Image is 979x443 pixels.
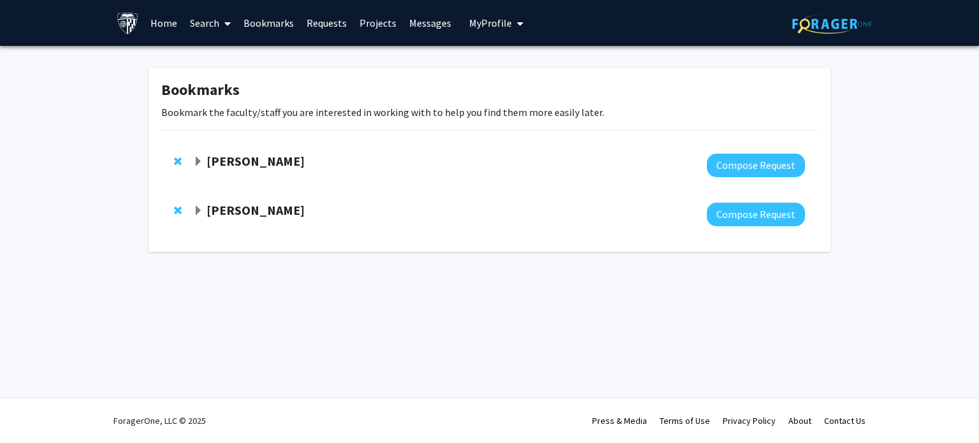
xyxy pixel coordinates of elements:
[161,81,818,99] h1: Bookmarks
[723,415,776,426] a: Privacy Policy
[660,415,710,426] a: Terms of Use
[10,386,54,433] iframe: Chat
[707,203,805,226] button: Compose Request to Arvind Pathak
[237,1,300,45] a: Bookmarks
[207,153,305,169] strong: [PERSON_NAME]
[788,415,811,426] a: About
[174,205,182,215] span: Remove Arvind Pathak from bookmarks
[207,202,305,218] strong: [PERSON_NAME]
[353,1,403,45] a: Projects
[193,206,203,216] span: Expand Arvind Pathak Bookmark
[592,415,647,426] a: Press & Media
[117,12,139,34] img: Johns Hopkins University Logo
[193,157,203,167] span: Expand Ashley Kiemen Bookmark
[174,156,182,166] span: Remove Ashley Kiemen from bookmarks
[824,415,866,426] a: Contact Us
[144,1,184,45] a: Home
[161,105,818,120] p: Bookmark the faculty/staff you are interested in working with to help you find them more easily l...
[469,17,512,29] span: My Profile
[300,1,353,45] a: Requests
[403,1,458,45] a: Messages
[113,398,206,443] div: ForagerOne, LLC © 2025
[184,1,237,45] a: Search
[707,154,805,177] button: Compose Request to Ashley Kiemen
[792,14,872,34] img: ForagerOne Logo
